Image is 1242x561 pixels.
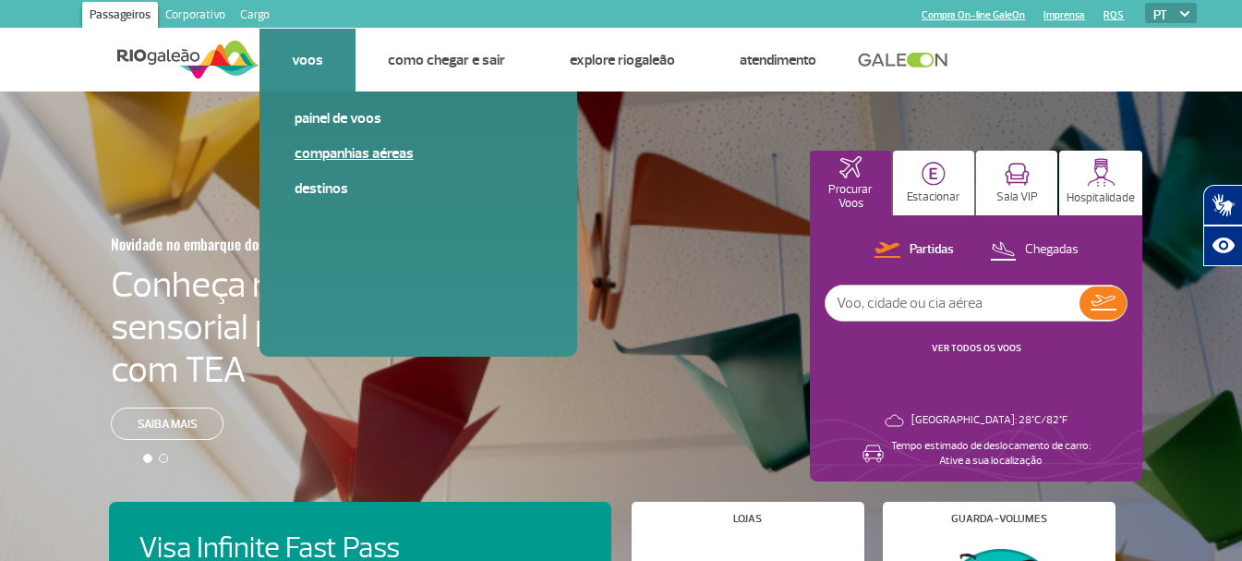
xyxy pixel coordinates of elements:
h4: Lojas [733,514,762,524]
img: hospitality.svg [1087,158,1115,187]
p: Hospitalidade [1067,191,1135,205]
a: Imprensa [1043,9,1085,21]
img: vipRoom.svg [1005,163,1030,186]
img: carParkingHome.svg [922,162,946,186]
h3: Novidade no embarque doméstico [111,225,419,263]
p: Estacionar [907,190,960,204]
img: airplaneHomeActive.svg [839,156,862,178]
p: [GEOGRAPHIC_DATA]: 28°C/82°F [911,413,1067,428]
div: Plugin de acessibilidade da Hand Talk. [1203,185,1242,266]
a: Atendimento [740,51,816,69]
button: Estacionar [893,151,974,215]
a: Destinos [295,178,542,199]
h4: Guarda-volumes [951,514,1047,524]
a: Corporativo [158,2,233,31]
a: Saiba mais [111,408,223,440]
p: Sala VIP [996,190,1038,204]
a: Painel de voos [295,108,542,128]
button: Sala VIP [976,151,1057,215]
p: Chegadas [1025,241,1079,259]
a: Compra On-line GaleOn [922,9,1025,21]
a: Cargo [233,2,277,31]
p: Tempo estimado de deslocamento de carro: Ative a sua localização [891,439,1091,469]
button: Abrir recursos assistivos. [1203,226,1242,266]
p: Procurar Voos [819,183,882,211]
input: Voo, cidade ou cia aérea [826,286,1079,321]
a: VER TODOS OS VOOS [932,342,1021,354]
h4: Conheça nossa sala sensorial para passageiros com TEA [111,263,510,391]
a: Passageiros [82,2,158,31]
button: Hospitalidade [1059,151,1142,215]
a: Companhias Aéreas [295,143,542,164]
a: Como chegar e sair [388,51,505,69]
button: Abrir tradutor de língua de sinais. [1203,185,1242,226]
a: Explore RIOgaleão [570,51,675,69]
button: Partidas [869,238,959,262]
a: Voos [292,51,323,69]
button: Procurar Voos [810,151,891,215]
button: VER TODOS OS VOOS [926,341,1027,356]
button: Chegadas [984,238,1084,262]
a: RQS [1103,9,1124,21]
p: Partidas [910,241,954,259]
